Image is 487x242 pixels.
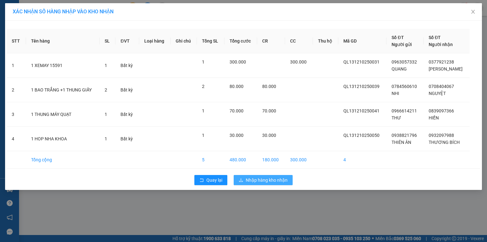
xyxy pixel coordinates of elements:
[257,29,285,53] th: CR
[338,151,386,169] td: 4
[262,84,276,89] span: 80.000
[257,151,285,169] td: 180.000
[171,29,197,53] th: Ghi chú
[115,53,139,78] td: Bất kỳ
[343,59,380,64] span: QL131210250031
[202,59,205,64] span: 1
[246,177,288,184] span: Nhập hàng kho nhận
[392,133,417,138] span: 0938821796
[26,151,100,169] td: Tổng cộng
[115,78,139,102] td: Bất kỳ
[234,175,293,185] button: downloadNhập hàng kho nhận
[464,3,482,21] button: Close
[202,108,205,113] span: 1
[197,151,224,169] td: 5
[429,42,453,47] span: Người nhận
[105,63,107,68] span: 1
[105,87,107,92] span: 2
[313,29,338,53] th: Thu hộ
[100,29,115,53] th: SL
[392,91,399,96] span: NHI
[429,59,454,64] span: 0377921238
[26,127,100,151] td: 1 HOP NHA KHOA
[105,136,107,141] span: 1
[429,108,454,113] span: 0839097366
[343,133,380,138] span: QL131210250050
[26,29,100,53] th: Tên hàng
[392,59,417,64] span: 0963057332
[139,29,171,53] th: Loại hàng
[26,102,100,127] td: 1 THUNG MÁY QUẠT
[202,84,205,89] span: 2
[285,29,313,53] th: CC
[115,127,139,151] td: Bất kỳ
[115,102,139,127] td: Bất kỳ
[199,178,204,183] span: rollback
[224,151,257,169] td: 480.000
[7,127,26,151] td: 4
[7,102,26,127] td: 3
[392,115,401,120] span: THƯ
[429,91,446,96] span: NGUYỆT
[105,112,107,117] span: 1
[230,108,243,113] span: 70.000
[7,53,26,78] td: 1
[262,133,276,138] span: 30.000
[392,35,404,40] span: Số ĐT
[392,108,417,113] span: 0966614211
[343,108,380,113] span: QL131210250041
[224,29,257,53] th: Tổng cước
[26,53,100,78] td: 1 XEMAY 15591
[26,78,100,102] td: 1 BAO TRẮNG +1 THUNG GIẤY
[429,84,454,89] span: 0708404067
[429,35,441,40] span: Số ĐT
[285,151,313,169] td: 300.000
[290,59,307,64] span: 300.000
[230,59,246,64] span: 300.000
[7,29,26,53] th: STT
[230,84,243,89] span: 80.000
[338,29,386,53] th: Mã GD
[206,177,222,184] span: Quay lại
[471,9,476,14] span: close
[429,66,463,71] span: [PERSON_NAME]
[392,66,407,71] span: QUANG
[392,84,417,89] span: 0784560610
[194,175,227,185] button: rollbackQuay lại
[202,133,205,138] span: 1
[197,29,224,53] th: Tổng SL
[239,178,243,183] span: download
[392,140,411,145] span: THIÊN ÂN
[115,29,139,53] th: ĐVT
[429,133,454,138] span: 0932097988
[262,108,276,113] span: 70.000
[429,115,439,120] span: HIỀN
[7,78,26,102] td: 2
[13,9,114,15] span: XÁC NHẬN SỐ HÀNG NHẬP VÀO KHO NHẬN
[392,42,412,47] span: Người gửi
[429,140,460,145] span: THƯƠNG BÍCH
[230,133,243,138] span: 30.000
[343,84,380,89] span: QL131210250039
